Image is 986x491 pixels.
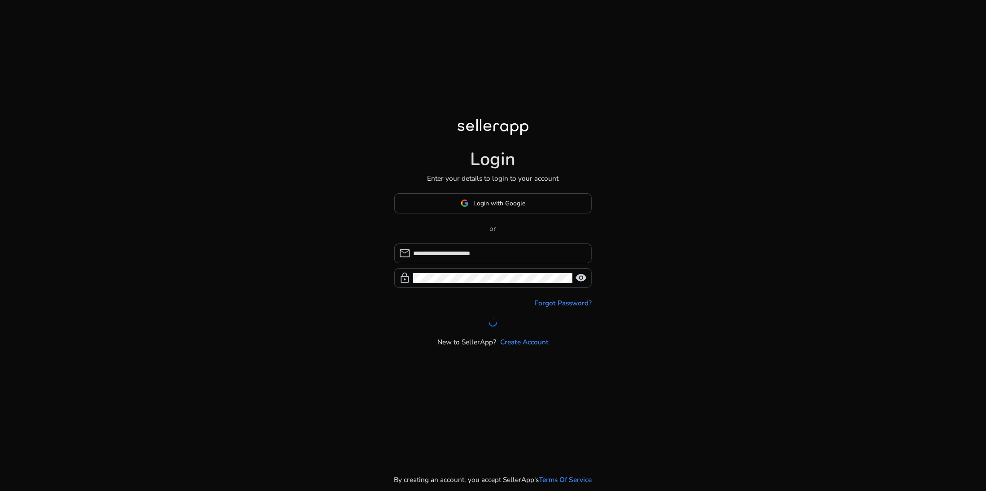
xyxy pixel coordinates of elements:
span: Login with Google [473,199,525,208]
img: google-logo.svg [461,199,469,207]
a: Forgot Password? [534,298,592,308]
p: New to SellerApp? [437,337,496,347]
h1: Login [471,149,516,170]
p: or [394,223,592,234]
button: Login with Google [394,193,592,213]
span: mail [399,248,410,259]
a: Create Account [500,337,549,347]
span: lock [399,272,410,284]
p: Enter your details to login to your account [428,173,559,183]
span: visibility [576,272,587,284]
a: Terms Of Service [539,474,592,485]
